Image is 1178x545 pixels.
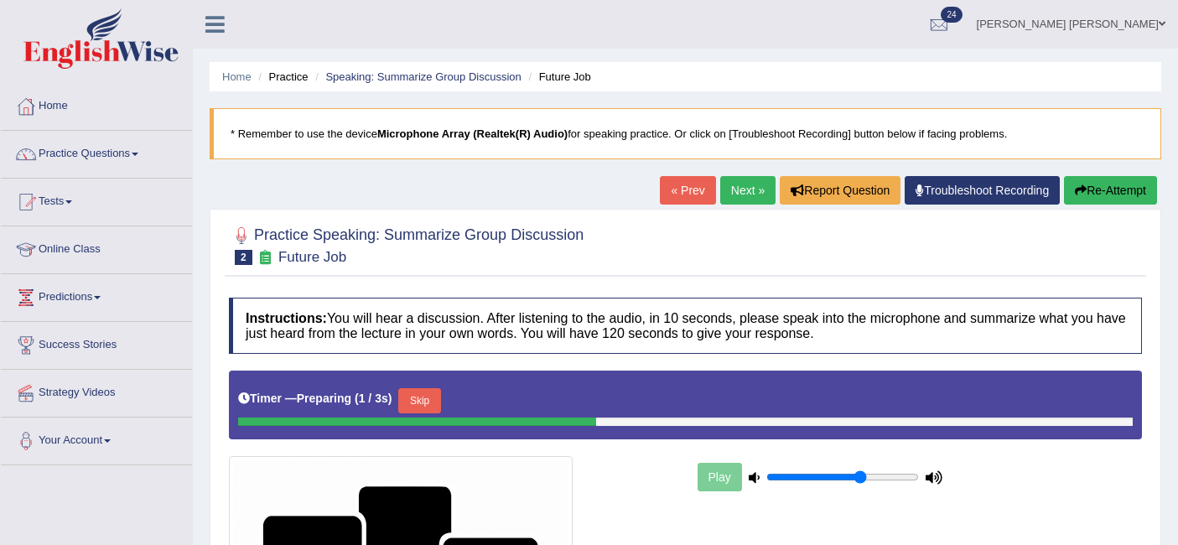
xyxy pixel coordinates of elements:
[359,392,388,405] b: 1 / 3s
[398,388,440,413] button: Skip
[1,83,192,125] a: Home
[210,108,1161,159] blockquote: * Remember to use the device for speaking practice. Or click on [Troubleshoot Recording] button b...
[1,274,192,316] a: Predictions
[254,69,308,85] li: Practice
[229,223,584,265] h2: Practice Speaking: Summarize Group Discussion
[1,179,192,221] a: Tests
[1,370,192,412] a: Strategy Videos
[905,176,1060,205] a: Troubleshoot Recording
[720,176,776,205] a: Next »
[377,127,568,140] b: Microphone Array (Realtek(R) Audio)
[941,7,962,23] span: 24
[278,249,346,265] small: Future Job
[780,176,900,205] button: Report Question
[524,69,590,85] li: Future Job
[238,392,392,405] h5: Timer —
[1,322,192,364] a: Success Stories
[355,392,359,405] b: (
[1,131,192,173] a: Practice Questions
[325,70,521,83] a: Speaking: Summarize Group Discussion
[660,176,715,205] a: « Prev
[388,392,392,405] b: )
[1,226,192,268] a: Online Class
[222,70,252,83] a: Home
[229,298,1142,354] h4: You will hear a discussion. After listening to the audio, in 10 seconds, please speak into the mi...
[235,250,252,265] span: 2
[1,418,192,459] a: Your Account
[257,250,274,266] small: Exam occurring question
[1064,176,1157,205] button: Re-Attempt
[246,311,327,325] b: Instructions:
[297,392,351,405] b: Preparing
